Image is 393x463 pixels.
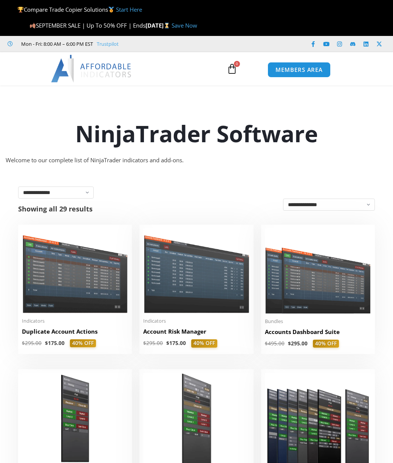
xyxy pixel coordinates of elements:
[17,6,142,13] span: Compare Trade Copier Solutions
[22,340,25,346] span: $
[108,7,114,12] img: 🥇
[275,67,323,73] span: MEMBERS AREA
[265,328,371,340] a: Accounts Dashboard Suite
[22,328,128,336] h2: Duplicate Account Actions
[265,328,371,336] h2: Accounts Dashboard Suite
[172,22,197,29] a: Save Now
[51,55,132,82] img: LogoAI | Affordable Indicators – NinjaTrader
[22,228,128,313] img: Duplicate Account Actions
[18,7,23,12] img: 🏆
[143,228,249,313] img: Account Risk Manager
[143,328,249,339] a: Account Risk Manager
[143,340,146,346] span: $
[143,328,249,336] h2: Account Risk Manager
[234,61,240,67] span: 0
[143,318,249,324] span: Indicators
[215,58,249,80] a: 0
[22,318,128,324] span: Indicators
[6,155,387,166] div: Welcome to our complete list of NinjaTrader indicators and add-ons.
[143,340,163,346] bdi: 295.00
[166,340,169,346] span: $
[313,340,339,348] span: 40% OFF
[268,62,331,78] a: MEMBERS AREA
[70,339,96,348] span: 40% OFF
[18,205,93,212] p: Showing all 29 results
[166,340,186,346] bdi: 175.00
[45,340,65,346] bdi: 175.00
[288,340,291,347] span: $
[288,340,308,347] bdi: 295.00
[265,318,371,325] span: Bundles
[29,22,145,29] span: SEPTEMBER SALE | Up To 50% OFF | Ends
[22,328,128,339] a: Duplicate Account Actions
[265,340,285,347] bdi: 495.00
[6,118,387,149] h1: NinjaTrader Software
[191,339,217,348] span: 40% OFF
[265,228,371,314] img: Accounts Dashboard Suite
[30,23,36,28] img: 🍂
[116,6,142,13] a: Start Here
[164,23,170,28] img: ⌛
[97,39,119,48] a: Trustpilot
[265,340,268,347] span: $
[19,39,93,48] span: Mon - Fri: 8:00 AM – 6:00 PM EST
[145,22,172,29] strong: [DATE]
[283,199,375,211] select: Shop order
[45,340,48,346] span: $
[22,340,42,346] bdi: 295.00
